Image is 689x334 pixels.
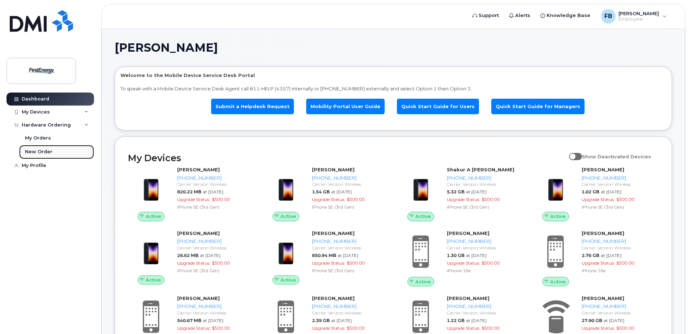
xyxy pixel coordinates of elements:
[338,253,358,258] span: at [DATE]
[177,267,251,274] div: iPhone SE (3rd Gen)
[177,253,198,258] span: 26.62 MB
[177,197,210,202] span: Upgrade Status:
[447,197,480,202] span: Upgrade Status:
[120,85,666,92] p: To speak with a Mobile Device Service Desk Agent call 811-HELP (4357) internally or [PHONE_NUMBER...
[312,167,355,172] strong: [PERSON_NAME]
[601,189,621,194] span: at [DATE]
[569,150,575,155] input: Show Deactivated Devices
[403,170,438,205] img: image20231002-3703462-1angbar.jpeg
[203,189,223,194] span: at [DATE]
[211,99,294,114] a: Submit a Helpdesk Request
[582,230,624,236] strong: [PERSON_NAME]
[466,318,487,323] span: at [DATE]
[616,325,634,331] span: $500.00
[447,267,521,274] div: iPhone 16e
[447,253,465,258] span: 1.30 GB
[482,325,500,331] span: $500.00
[212,197,230,202] span: $500.00
[447,318,465,323] span: 1.22 GB
[347,197,365,202] span: $500.00
[128,230,254,285] a: Active[PERSON_NAME][PHONE_NUMBER]Carrier: Verizon Wireless26.62 MBat [DATE]Upgrade Status:$500.00...
[312,260,345,266] span: Upgrade Status:
[331,318,352,323] span: at [DATE]
[447,238,521,245] div: [PHONE_NUMBER]
[134,234,168,268] img: image20231002-3703462-1angbar.jpeg
[312,197,345,202] span: Upgrade Status:
[582,295,624,301] strong: [PERSON_NAME]
[177,318,201,323] span: 540.67 MB
[466,189,487,194] span: at [DATE]
[415,213,431,220] span: Active
[203,318,223,323] span: at [DATE]
[146,213,161,220] span: Active
[582,318,602,323] span: 27.90 GB
[582,189,599,194] span: 1.02 GB
[582,197,615,202] span: Upgrade Status:
[466,253,487,258] span: at [DATE]
[616,197,634,202] span: $500.00
[263,166,389,221] a: Active[PERSON_NAME][PHONE_NUMBER]Carrier: Verizon Wireless1.54 GBat [DATE]Upgrade Status:$500.00i...
[312,181,386,187] div: Carrier: Verizon Wireless
[331,189,352,194] span: at [DATE]
[177,310,251,316] div: Carrier: Verizon Wireless
[312,204,386,210] div: iPhone SE (3rd Gen)
[447,230,489,236] strong: [PERSON_NAME]
[447,295,489,301] strong: [PERSON_NAME]
[582,253,599,258] span: 2.76 GB
[538,170,573,205] img: image20231002-3703462-1angbar.jpeg
[312,318,330,323] span: 2.39 GB
[177,260,210,266] span: Upgrade Status:
[582,325,615,331] span: Upgrade Status:
[312,189,330,194] span: 1.54 GB
[447,167,514,172] strong: Shakur A [PERSON_NAME]
[482,260,500,266] span: $500.00
[306,99,385,114] a: Mobility Portal User Guide
[532,166,659,221] a: Active[PERSON_NAME][PHONE_NUMBER]Carrier: Verizon Wireless1.02 GBat [DATE]Upgrade Status:$500.00i...
[312,175,386,181] div: [PHONE_NUMBER]
[550,278,566,285] span: Active
[582,181,656,187] div: Carrier: Verizon Wireless
[312,303,386,310] div: [PHONE_NUMBER]
[447,189,465,194] span: 5.32 GB
[491,99,585,114] a: Quick Start Guide for Managers
[312,253,336,258] span: 850.94 MB
[312,325,345,331] span: Upgrade Status:
[482,197,500,202] span: $500.00
[312,245,386,251] div: Carrier: Verizon Wireless
[582,303,656,310] div: [PHONE_NUMBER]
[415,278,431,285] span: Active
[177,325,210,331] span: Upgrade Status:
[447,325,480,331] span: Upgrade Status:
[550,213,566,220] span: Active
[312,295,355,301] strong: [PERSON_NAME]
[347,260,365,266] span: $500.00
[312,267,386,274] div: iPhone SE (3rd Gen)
[177,167,220,172] strong: [PERSON_NAME]
[447,175,521,181] div: [PHONE_NUMBER]
[177,189,201,194] span: 820.22 MB
[146,277,161,283] span: Active
[658,303,684,329] iframe: Messenger Launcher
[582,204,656,210] div: iPhone SE (3rd Gen)
[582,167,624,172] strong: [PERSON_NAME]
[582,260,615,266] span: Upgrade Status:
[397,99,479,114] a: Quick Start Guide for Users
[398,230,524,286] a: Active[PERSON_NAME][PHONE_NUMBER]Carrier: Verizon Wireless1.30 GBat [DATE]Upgrade Status:$500.00i...
[177,230,220,236] strong: [PERSON_NAME]
[120,72,666,79] p: Welcome to the Mobile Device Service Desk Portal
[200,253,221,258] span: at [DATE]
[447,310,521,316] div: Carrier: Verizon Wireless
[177,204,251,210] div: iPhone SE (3rd Gen)
[177,175,251,181] div: [PHONE_NUMBER]
[134,170,168,205] img: image20231002-3703462-1angbar.jpeg
[312,310,386,316] div: Carrier: Verizon Wireless
[582,154,651,159] span: Show Deactivated Devices
[177,181,251,187] div: Carrier: Verizon Wireless
[616,260,634,266] span: $500.00
[447,260,480,266] span: Upgrade Status:
[177,245,251,251] div: Carrier: Verizon Wireless
[532,230,659,286] a: Active[PERSON_NAME][PHONE_NUMBER]Carrier: Verizon Wireless2.76 GBat [DATE]Upgrade Status:$500.00i...
[312,230,355,236] strong: [PERSON_NAME]
[177,303,251,310] div: [PHONE_NUMBER]
[263,230,389,285] a: Active[PERSON_NAME][PHONE_NUMBER]Carrier: Verizon Wireless850.94 MBat [DATE]Upgrade Status:$500.0...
